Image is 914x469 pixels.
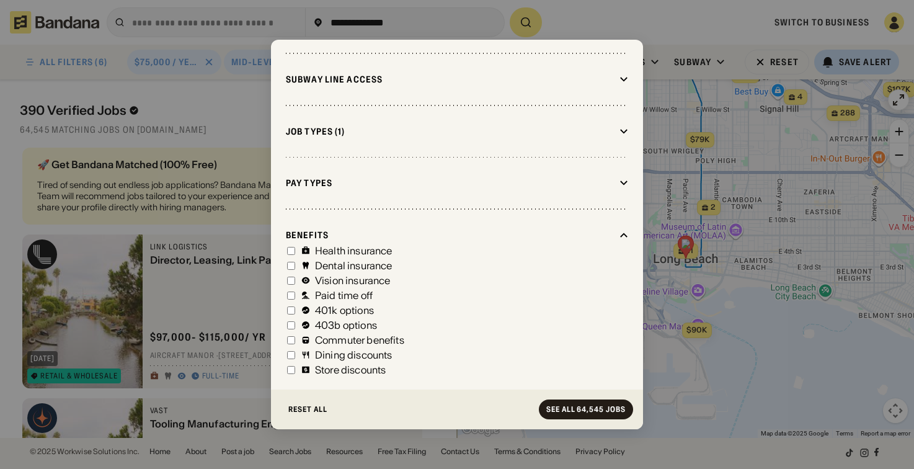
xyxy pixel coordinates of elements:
div: Dental insurance [315,261,393,270]
div: Pay Types [286,177,615,189]
div: Paid time off [315,290,373,300]
div: Dining discounts [315,350,393,360]
div: Job Types (1) [286,126,615,137]
div: Subway Line Access [286,74,615,85]
div: Vision insurance [315,275,391,285]
div: Health insurance [315,246,393,256]
div: Store discounts [315,365,386,375]
div: Reset All [288,406,327,413]
div: Benefits [286,230,615,241]
div: See all 64,545 jobs [546,406,626,413]
div: 403b options [315,320,377,330]
div: 401k options [315,305,374,315]
div: Commuter benefits [315,335,404,345]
